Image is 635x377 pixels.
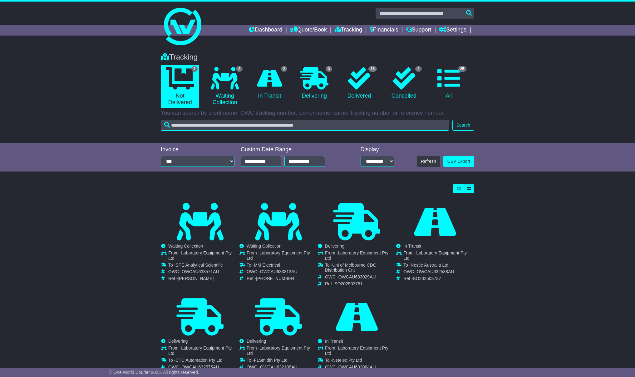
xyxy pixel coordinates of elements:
[260,269,298,274] span: OWCAU633313AU
[247,263,317,269] td: To -
[325,274,396,281] td: OWC -
[168,346,239,358] td: From -
[168,244,203,249] span: Waiting Collection
[247,358,317,365] td: To -
[247,276,317,281] td: Ref -
[161,146,234,153] div: Invoice
[335,25,362,36] a: Tracking
[406,25,431,36] a: Support
[430,65,468,102] a: 25 All
[340,65,378,102] a: 16 Delivered
[403,276,474,281] td: Ref -
[325,281,396,287] td: Ref -
[247,365,317,371] td: OWC -
[370,25,398,36] a: Financials
[415,66,422,72] span: 2
[256,276,295,281] span: [PHONE_NUMBER]
[168,358,239,365] td: To -
[385,65,423,102] a: 2 Cancelled
[458,66,466,72] span: 25
[109,370,199,375] span: © One World Courier 2025. All rights reserved.
[452,120,474,131] button: Search
[417,156,440,167] button: Refresh
[403,244,421,249] span: In Transit
[158,53,477,62] div: Tracking
[236,66,243,72] span: 2
[168,276,239,281] td: Ref -
[403,250,467,261] span: Laboratory Equipment Pty Ltd
[168,250,239,263] td: From -
[182,365,219,370] span: OWCAU632575AU
[178,276,214,281] span: [PERSON_NAME]
[417,269,454,274] span: OWCAU632588AU
[254,263,280,268] span: MM Electrical
[325,346,396,358] td: From -
[403,263,474,269] td: To -
[175,358,222,363] span: CTC Automation Pty Ltd
[182,269,219,274] span: OWCAU633571AU
[247,250,317,263] td: From -
[325,250,396,263] td: From -
[205,65,244,108] a: 2 Waiting Collection
[325,263,396,275] td: To -
[168,250,232,261] span: Laboratory Equipment Pty Ltd
[247,339,266,344] span: Delivering
[325,365,396,371] td: OWC -
[443,156,474,167] a: CSV Export
[325,263,376,273] span: Uni of Melbourne CDC Distribution Cnt
[249,25,282,36] a: Dashboard
[168,269,239,276] td: OWC -
[332,358,362,363] span: Netelec Pty Ltd
[260,365,298,370] span: OWCAU632108AU
[338,274,376,279] span: OWCAU633029AU
[161,65,199,108] a: 7 Not Delivered
[295,65,333,102] a: 3 Delivering
[281,66,288,72] span: 2
[325,339,343,344] span: In Transit
[247,244,282,249] span: Waiting Collection
[250,65,289,102] a: 2 In Transit
[161,110,474,117] p: You can search by client name, OWC tracking number, carrier name, carrier tracking number or refe...
[325,250,388,261] span: Laboratory Equipment Pty Ltd
[168,339,188,344] span: Delivering
[247,250,310,261] span: Laboratory Equipment Pty Ltd
[247,346,310,356] span: Laboratory Equipment Pty Ltd
[175,263,223,268] span: SPE Analytical Scientific
[411,263,448,268] span: Nestle Australia Ltd
[247,269,317,276] td: OWC -
[325,346,388,356] span: Laboratory Equipment Pty Ltd
[290,25,327,36] a: Quote/Book
[325,244,344,249] span: Delivering
[168,346,232,356] span: Laboratory Equipment Pty Ltd
[334,281,362,286] span: SO202503761
[361,146,394,153] div: Display
[403,250,474,263] td: From -
[247,346,317,358] td: From -
[439,25,466,36] a: Settings
[168,263,239,269] td: To -
[191,66,198,72] span: 7
[413,276,441,281] span: SO202503737
[168,365,239,371] td: OWC -
[403,269,474,276] td: OWC -
[241,146,341,153] div: Custom Date Range
[368,66,377,72] span: 16
[338,365,376,370] span: OWCAU632064AU
[326,66,332,72] span: 3
[254,358,287,363] span: FLSmidth Pty Ltd
[325,358,396,365] td: To -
